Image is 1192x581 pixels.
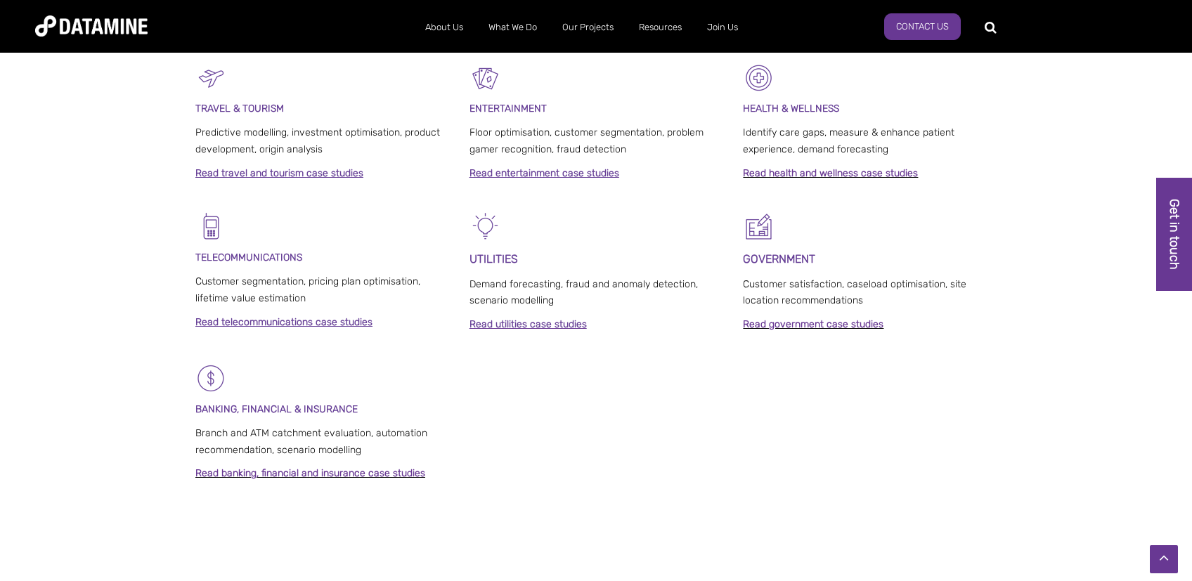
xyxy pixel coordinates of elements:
[743,103,839,115] strong: HEALTH & WELLNESS
[469,167,619,179] a: Read entertainment case studies
[35,15,148,37] img: Datamine
[195,103,284,115] span: TRAVEL & TOURISM
[743,62,775,93] img: Healthcare
[469,126,704,155] span: Floor optimisation, customer segmentation, problem gamer recognition, fraud detection
[195,126,440,155] span: Predictive modelling, investment optimisation, product development, origin analysis
[469,252,518,266] span: UTILITIES
[743,126,954,155] span: Identify care gaps, measure & enhance patient experience, demand forecasting
[743,211,775,242] img: Government
[195,467,425,479] a: Read banking, financial and insurance case studies
[195,427,427,456] span: Branch and ATM catchment evaluation, automation recommendation, scenario modelling
[195,62,227,93] img: Travel & Tourism
[195,363,227,394] img: Banking & Financial
[626,9,694,46] a: Resources
[476,9,550,46] a: What We Do
[469,62,501,93] img: Entertainment
[743,167,918,179] a: Read health and wellness case studies
[195,252,302,263] span: TELECOMMUNICATIONS
[884,13,961,40] a: Contact Us
[469,211,501,242] img: Energy
[413,9,476,46] a: About Us
[195,403,358,415] span: BANKING, FINANCIAL & INSURANCE
[694,9,751,46] a: Join Us
[743,318,883,330] a: Read government case studies
[1156,178,1192,291] a: Get in touch
[195,275,420,304] span: Customer segmentation, pricing plan optimisation, lifetime value estimation
[469,318,587,330] a: Read utilities case studies
[195,211,227,242] img: Telecomms
[195,167,363,179] a: Read travel and tourism case studies
[743,278,966,307] span: Customer satisfaction, caseload optimisation, site location recommendations
[743,252,815,266] strong: GOVERNMENT
[469,103,547,115] span: ENTERTAINMENT
[550,9,626,46] a: Our Projects
[469,278,698,307] span: Demand forecasting, fraud and anomaly detection, scenario modelling
[195,316,372,328] a: Read telecommunications case studies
